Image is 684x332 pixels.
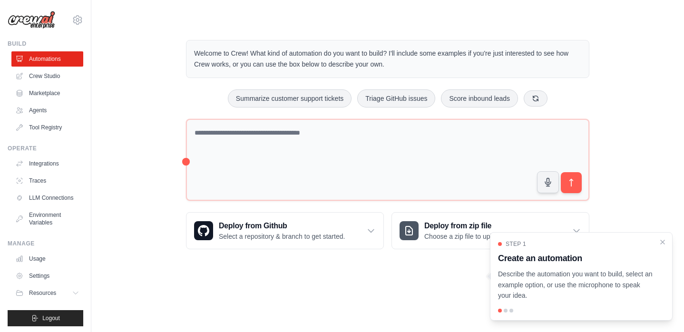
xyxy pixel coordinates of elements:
a: Settings [11,268,83,283]
div: Manage [8,240,83,247]
a: Traces [11,173,83,188]
img: Logo [8,11,55,29]
button: Summarize customer support tickets [228,89,352,107]
a: Crew Studio [11,68,83,84]
a: Automations [11,51,83,67]
h3: Create an automation [498,252,653,265]
p: Choose a zip file to upload. [424,232,505,241]
iframe: Chat Widget [636,286,684,332]
a: Marketplace [11,86,83,101]
span: Logout [42,314,60,322]
a: Environment Variables [11,207,83,230]
button: Score inbound leads [441,89,518,107]
span: Step 1 [506,240,526,248]
p: Describe the automation you want to build, select an example option, or use the microphone to spe... [498,269,653,301]
span: Resources [29,289,56,297]
a: LLM Connections [11,190,83,205]
h3: Deploy from zip file [424,220,505,232]
p: Welcome to Crew! What kind of automation do you want to build? I'll include some examples if you'... [194,48,581,70]
a: Integrations [11,156,83,171]
a: Agents [11,103,83,118]
button: Close walkthrough [659,238,666,246]
p: Select a repository & branch to get started. [219,232,345,241]
a: Usage [11,251,83,266]
button: Triage GitHub issues [357,89,435,107]
div: Operate [8,145,83,152]
button: Resources [11,285,83,301]
a: Tool Registry [11,120,83,135]
h3: Deploy from Github [219,220,345,232]
div: Build [8,40,83,48]
button: Logout [8,310,83,326]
